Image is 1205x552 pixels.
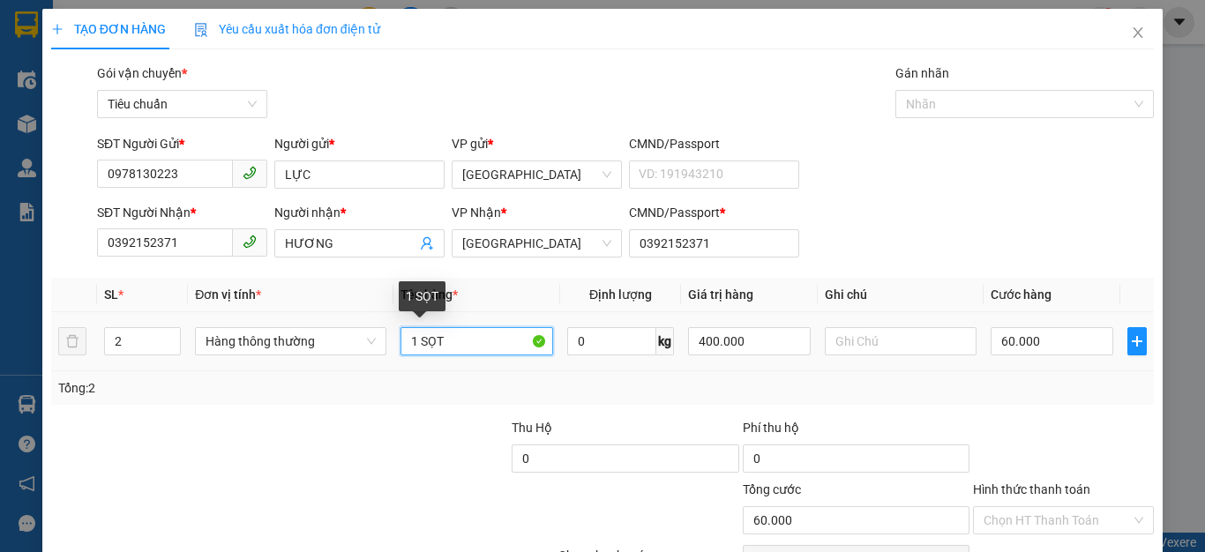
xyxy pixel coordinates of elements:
span: Phú Lâm [462,161,611,188]
span: phone [243,235,257,249]
span: Thu Hộ [512,421,552,435]
label: Gán nhãn [895,66,949,80]
span: Gói vận chuyển [97,66,187,80]
span: plus [1128,334,1147,348]
span: Yêu cầu xuất hóa đơn điện tử [194,22,380,36]
span: Tiêu chuẩn [108,91,257,117]
span: Giá trị hàng [688,287,753,302]
span: VP Nhận [452,205,501,220]
label: Hình thức thanh toán [973,482,1090,496]
input: Ghi Chú [825,327,977,355]
div: VP gửi [452,134,622,153]
div: Người nhận [274,203,445,222]
span: kg [656,327,674,355]
span: SL [104,287,118,302]
div: CMND/Passport [629,203,799,222]
div: SĐT Người Gửi [97,134,267,153]
th: Ghi chú [818,278,984,312]
span: close [1131,26,1145,40]
input: 0 [688,327,810,355]
span: phone [243,166,257,180]
span: Tổng cước [743,482,801,496]
span: Định lượng [589,287,652,302]
button: delete [58,327,86,355]
span: plus [51,23,64,35]
div: Người gửi [274,134,445,153]
div: Phí thu hộ [743,418,969,444]
div: 1 SỌT [399,281,445,311]
button: plus [1127,327,1148,355]
span: Hàng thông thường [206,328,376,354]
img: icon [194,23,208,37]
div: CMND/Passport [629,134,799,153]
div: Tổng: 2 [58,378,467,398]
span: TẠO ĐƠN HÀNG [51,22,166,36]
div: SĐT Người Nhận [97,203,267,222]
input: VD: Bàn, Ghế [400,327,553,355]
span: user-add [420,236,434,250]
span: Đơn vị tính [195,287,261,302]
button: Close [1113,9,1163,58]
span: Đà Lạt [462,230,611,257]
span: Cước hàng [991,287,1052,302]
